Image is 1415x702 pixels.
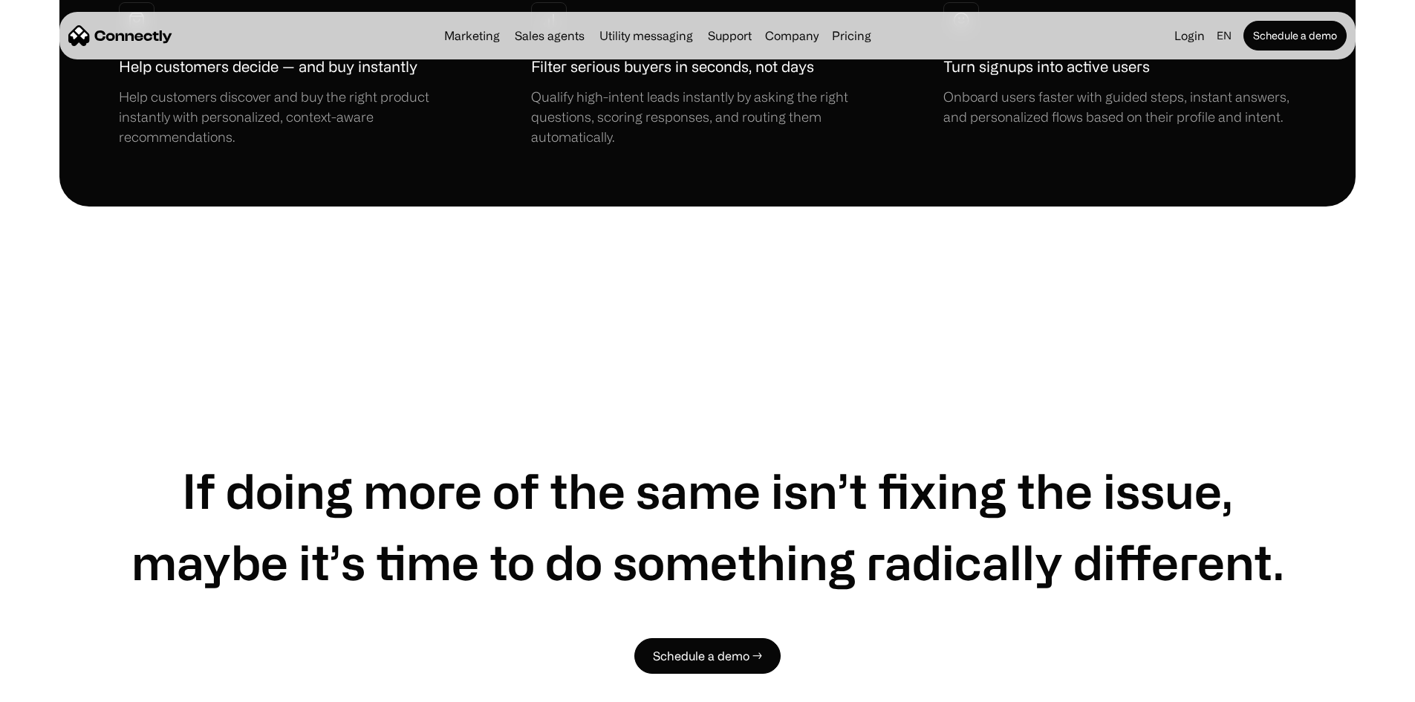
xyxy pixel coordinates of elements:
aside: Language selected: English [15,675,89,697]
a: Schedule a demo → [634,638,781,674]
a: Support [702,30,758,42]
a: home [68,25,172,47]
div: Company [761,25,823,46]
h1: Turn signups into active users [943,56,1150,78]
h1: Filter serious buyers in seconds, not days [531,56,814,78]
a: Utility messaging [593,30,699,42]
h1: If doing more of the same isn’t fixing the issue, maybe it’s time to do something radically diffe... [119,455,1296,597]
ul: Language list [30,676,89,697]
div: Qualify high-intent leads instantly by asking the right questions, scoring responses, and routing... [531,87,850,147]
a: Pricing [826,30,877,42]
a: Schedule a demo [1243,21,1347,51]
div: Help customers discover and buy the right product instantly with personalized, context-aware reco... [119,87,438,147]
div: Onboard users faster with guided steps, instant answers, and personalized flows based on their pr... [943,87,1296,127]
div: en [1211,25,1240,46]
a: Marketing [438,30,506,42]
a: Login [1168,25,1211,46]
div: Company [765,25,819,46]
a: Sales agents [509,30,591,42]
div: en [1217,25,1232,46]
h1: Help customers decide — and buy instantly [119,56,417,78]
